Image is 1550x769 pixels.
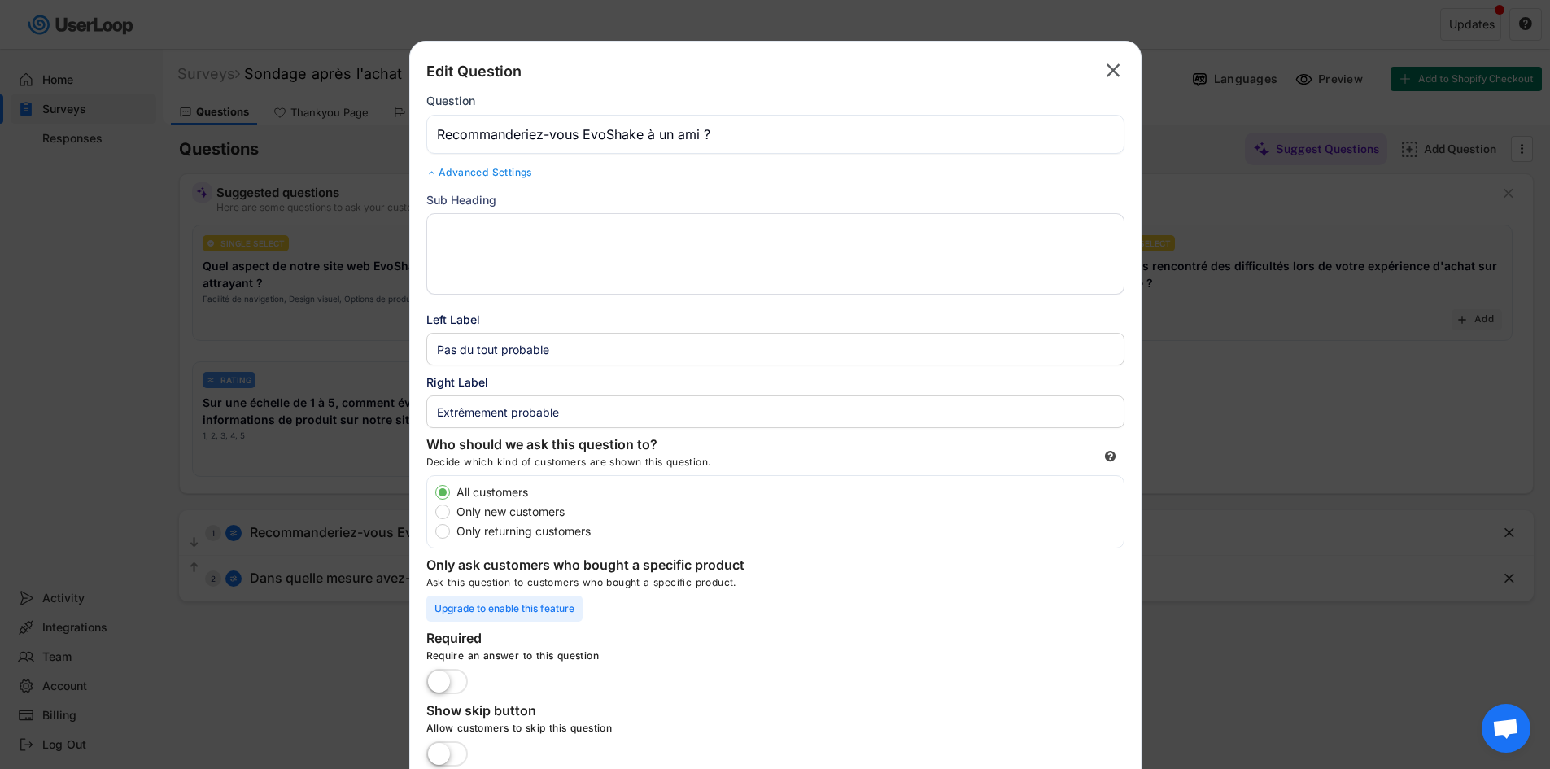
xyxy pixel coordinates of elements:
div: Required [426,630,752,649]
div: Decide which kind of customers are shown this question. [426,456,833,475]
label: Only returning customers [452,526,1124,537]
div: Require an answer to this question [426,649,915,669]
div: Sub Heading [426,191,1124,208]
input: Type your question here... [426,115,1124,154]
text:  [1107,59,1120,82]
div: Who should we ask this question to? [426,436,752,456]
div: Allow customers to skip this question [426,722,915,741]
div: Upgrade to enable this feature [426,596,583,622]
div: Advanced Settings [426,166,1124,179]
label: Only new customers [452,506,1124,518]
div: Only ask customers who bought a specific product [426,557,752,576]
div: Edit Question [426,62,522,81]
div: Left Label [426,311,1124,328]
div: Ouvrir le chat [1482,704,1530,753]
button:  [1102,58,1124,84]
div: Show skip button [426,702,752,722]
label: All customers [452,487,1124,498]
div: Right Label [426,374,1124,391]
div: Ask this question to customers who bought a specific product. [426,576,1124,596]
div: Question [426,94,475,108]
